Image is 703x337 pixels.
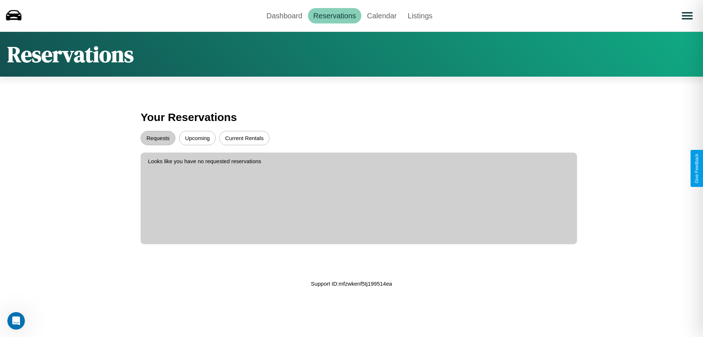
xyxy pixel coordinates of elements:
[308,8,362,23] a: Reservations
[219,131,269,145] button: Current Rentals
[7,312,25,330] iframe: Intercom live chat
[141,107,562,127] h3: Your Reservations
[141,131,175,145] button: Requests
[261,8,308,23] a: Dashboard
[7,39,134,69] h1: Reservations
[677,6,698,26] button: Open menu
[694,154,699,183] div: Give Feedback
[402,8,438,23] a: Listings
[311,279,392,289] p: Support ID: mfzwkenf5tj199514ea
[361,8,402,23] a: Calendar
[179,131,216,145] button: Upcoming
[148,156,570,166] p: Looks like you have no requested reservations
